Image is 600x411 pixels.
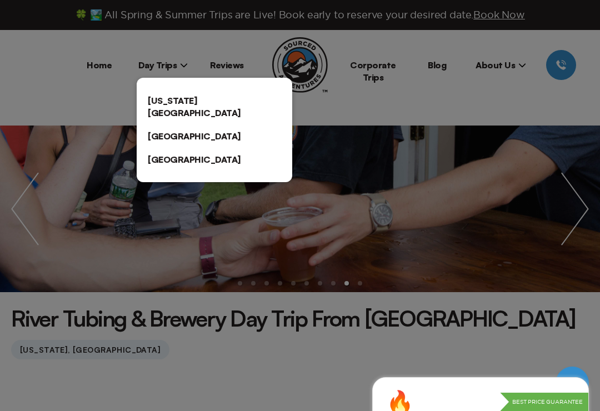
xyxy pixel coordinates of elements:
a: [US_STATE][GEOGRAPHIC_DATA] [137,89,292,124]
a: [GEOGRAPHIC_DATA] [137,124,292,148]
iframe: Help Scout Beacon - Open [556,367,589,400]
a: [GEOGRAPHIC_DATA] [137,148,292,171]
